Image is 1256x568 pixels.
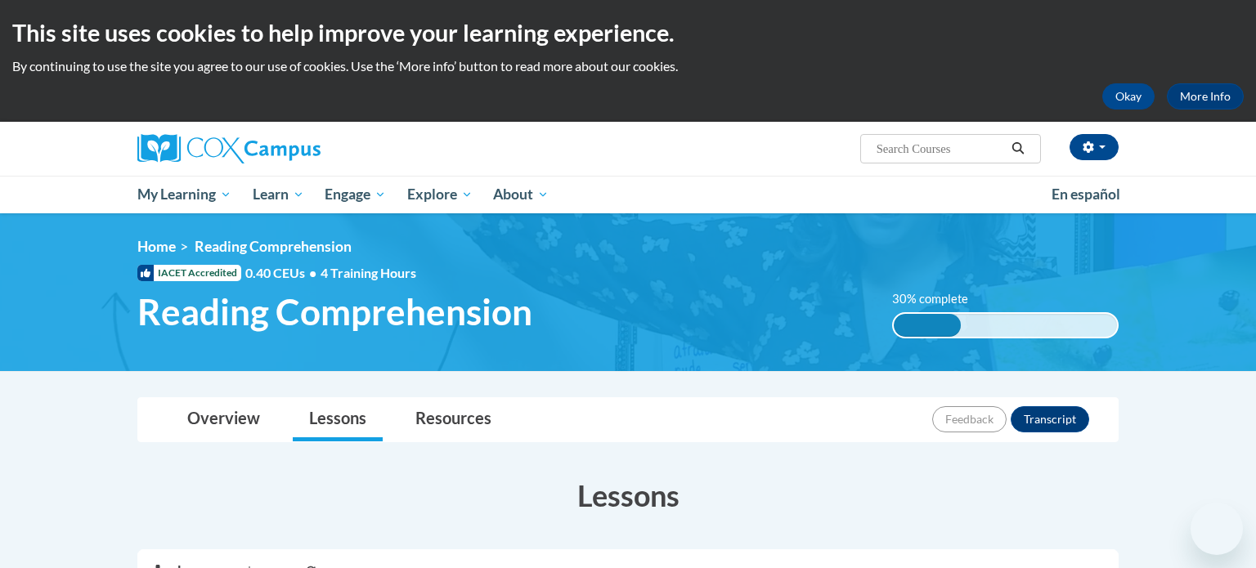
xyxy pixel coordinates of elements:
span: En español [1052,186,1120,203]
span: Engage [325,185,386,204]
a: Cox Campus [137,134,448,163]
a: Overview [171,398,276,441]
a: Lessons [293,398,383,441]
button: Search [1006,139,1030,159]
div: 30% complete [894,314,961,337]
label: 30% complete [892,290,986,308]
a: Learn [242,176,315,213]
p: By continuing to use the site you agree to our use of cookies. Use the ‘More info’ button to read... [12,57,1244,75]
span: My Learning [137,185,231,204]
input: Search Courses [875,139,1006,159]
h3: Lessons [137,475,1119,516]
a: Home [137,238,176,255]
button: Transcript [1011,406,1089,432]
button: Account Settings [1070,134,1119,160]
span: About [493,185,549,204]
span: Reading Comprehension [137,290,532,333]
a: En español [1041,177,1131,212]
span: Explore [407,185,473,204]
iframe: Button to launch messaging window [1191,503,1243,555]
img: Cox Campus [137,134,321,163]
button: Feedback [932,406,1007,432]
button: Okay [1102,83,1155,110]
a: Explore [397,176,483,213]
a: About [483,176,560,213]
h2: This site uses cookies to help improve your learning experience. [12,16,1244,49]
span: 4 Training Hours [321,265,416,280]
span: IACET Accredited [137,265,241,281]
a: More Info [1167,83,1244,110]
span: 0.40 CEUs [245,264,321,282]
span: Reading Comprehension [195,238,352,255]
span: • [309,265,316,280]
a: Resources [399,398,508,441]
a: My Learning [127,176,242,213]
a: Engage [314,176,397,213]
div: Main menu [113,176,1143,213]
span: Learn [253,185,304,204]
